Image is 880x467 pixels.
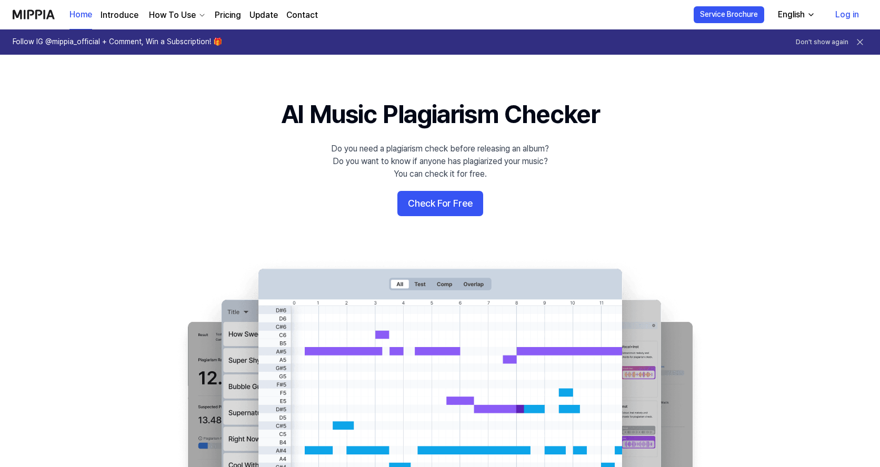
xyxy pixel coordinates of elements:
[776,8,807,21] div: English
[331,143,549,180] div: Do you need a plagiarism check before releasing an album? Do you want to know if anyone has plagi...
[147,9,198,22] div: How To Use
[769,4,822,25] button: English
[694,6,764,23] button: Service Brochure
[796,38,848,47] button: Don't show again
[397,191,483,216] button: Check For Free
[101,9,138,22] a: Introduce
[249,9,278,22] a: Update
[281,97,599,132] h1: AI Music Plagiarism Checker
[286,9,318,22] a: Contact
[69,1,92,29] a: Home
[215,9,241,22] a: Pricing
[13,37,222,47] h1: Follow IG @mippia_official + Comment, Win a Subscription! 🎁
[147,9,206,22] button: How To Use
